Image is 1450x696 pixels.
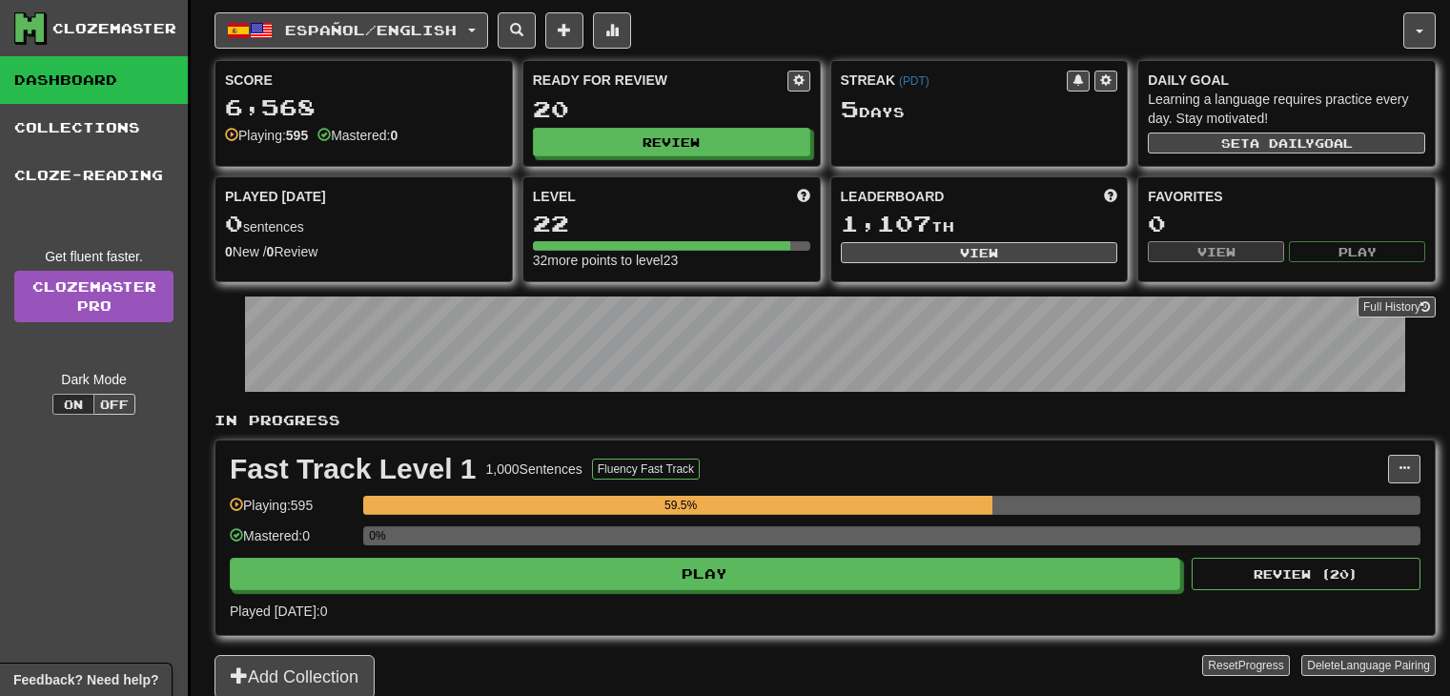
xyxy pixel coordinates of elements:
[1148,212,1425,235] div: 0
[230,496,354,527] div: Playing: 595
[1192,558,1420,590] button: Review (20)
[285,22,457,38] span: Español / English
[1148,133,1425,154] button: Seta dailygoal
[1202,655,1289,676] button: ResetProgress
[533,97,810,121] div: 20
[14,247,174,266] div: Get fluent faster.
[225,95,502,119] div: 6,568
[225,187,326,206] span: Played [DATE]
[286,128,308,143] strong: 595
[1148,90,1425,128] div: Learning a language requires practice every day. Stay motivated!
[230,526,354,558] div: Mastered: 0
[13,670,158,689] span: Open feedback widget
[14,271,174,322] a: ClozemasterPro
[1301,655,1436,676] button: DeleteLanguage Pairing
[899,74,929,88] a: (PDT)
[1289,241,1425,262] button: Play
[841,71,1068,90] div: Streak
[214,12,488,49] button: Español/English
[841,242,1118,263] button: View
[533,128,810,156] button: Review
[593,12,631,49] button: More stats
[841,187,945,206] span: Leaderboard
[390,128,398,143] strong: 0
[498,12,536,49] button: Search sentences
[225,212,502,236] div: sentences
[230,558,1180,590] button: Play
[214,411,1436,430] p: In Progress
[52,19,176,38] div: Clozemaster
[1250,136,1315,150] span: a daily
[225,71,502,90] div: Score
[533,251,810,270] div: 32 more points to level 23
[267,244,275,259] strong: 0
[533,71,787,90] div: Ready for Review
[1148,241,1284,262] button: View
[1104,187,1117,206] span: This week in points, UTC
[230,455,477,483] div: Fast Track Level 1
[230,604,327,619] span: Played [DATE]: 0
[841,97,1118,122] div: Day s
[225,242,502,261] div: New / Review
[52,394,94,415] button: On
[225,210,243,236] span: 0
[592,459,700,480] button: Fluency Fast Track
[841,212,1118,236] div: th
[1238,659,1284,672] span: Progress
[369,496,992,515] div: 59.5%
[841,95,859,122] span: 5
[317,126,398,145] div: Mastered:
[1340,659,1430,672] span: Language Pairing
[533,212,810,235] div: 22
[1148,187,1425,206] div: Favorites
[93,394,135,415] button: Off
[1358,297,1436,317] button: Full History
[841,210,931,236] span: 1,107
[225,126,308,145] div: Playing:
[545,12,583,49] button: Add sentence to collection
[14,370,174,389] div: Dark Mode
[797,187,810,206] span: Score more points to level up
[1148,71,1425,90] div: Daily Goal
[533,187,576,206] span: Level
[486,460,582,479] div: 1,000 Sentences
[225,244,233,259] strong: 0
